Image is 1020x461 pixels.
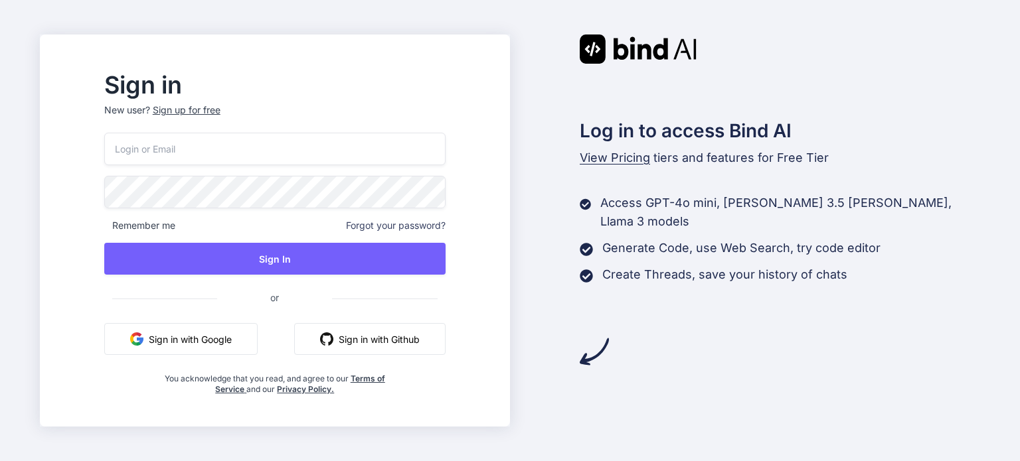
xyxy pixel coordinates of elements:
img: google [130,332,143,346]
span: View Pricing [580,151,650,165]
p: Generate Code, use Web Search, try code editor [602,239,881,257]
a: Privacy Policy. [277,384,334,394]
button: Sign In [104,243,446,275]
h2: Log in to access Bind AI [580,117,981,145]
span: Remember me [104,219,175,232]
span: or [217,281,332,314]
p: New user? [104,103,446,133]
p: tiers and features for Free Tier [580,149,981,167]
span: Forgot your password? [346,219,446,232]
input: Login or Email [104,133,446,165]
a: Terms of Service [215,373,385,394]
button: Sign in with Google [104,323,258,355]
p: Access GPT-4o mini, [PERSON_NAME] 3.5 [PERSON_NAME], Llama 3 models [600,194,980,231]
p: Create Threads, save your history of chats [602,265,847,284]
div: Sign up for free [153,103,220,117]
img: Bind AI logo [580,34,697,64]
div: You acknowledge that you read, and agree to our and our [161,365,388,395]
img: arrow [580,337,609,366]
img: github [320,332,333,346]
h2: Sign in [104,74,446,96]
button: Sign in with Github [294,323,446,355]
